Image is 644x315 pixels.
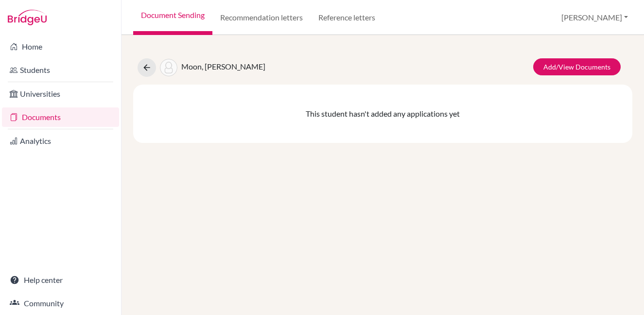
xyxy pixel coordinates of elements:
[533,58,621,75] a: Add/View Documents
[2,294,119,313] a: Community
[2,60,119,80] a: Students
[2,270,119,290] a: Help center
[2,37,119,56] a: Home
[557,8,632,27] button: [PERSON_NAME]
[2,107,119,127] a: Documents
[2,131,119,151] a: Analytics
[181,62,265,71] span: Moon, [PERSON_NAME]
[2,84,119,104] a: Universities
[133,85,632,143] div: This student hasn't added any applications yet
[8,10,47,25] img: Bridge-U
